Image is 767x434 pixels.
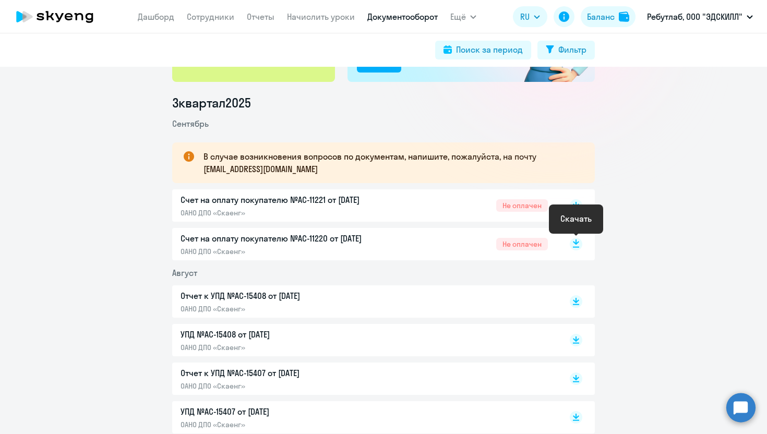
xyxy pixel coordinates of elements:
p: Отчет к УПД №AC-15408 от [DATE] [181,290,400,302]
p: ОАНО ДПО «Скаенг» [181,420,400,429]
div: Поиск за период [456,43,523,56]
button: Балансbalance [581,6,636,27]
a: Документооборот [367,11,438,22]
a: Начислить уроки [287,11,355,22]
button: Поиск за период [435,41,531,59]
li: 3 квартал 2025 [172,94,595,111]
p: Счет на оплату покупателю №AC-11220 от [DATE] [181,232,400,245]
span: RU [520,10,530,23]
p: УПД №AC-15408 от [DATE] [181,328,400,341]
p: Счет на оплату покупателю №AC-11221 от [DATE] [181,194,400,206]
a: УПД №AC-15407 от [DATE]ОАНО ДПО «Скаенг» [181,405,548,429]
div: Скачать [560,212,592,225]
p: УПД №AC-15407 от [DATE] [181,405,400,418]
p: ОАНО ДПО «Скаенг» [181,304,400,314]
p: Отчет к УПД №AC-15407 от [DATE] [181,367,400,379]
a: Сотрудники [187,11,234,22]
div: Фильтр [558,43,586,56]
a: Дашборд [138,11,174,22]
p: ОАНО ДПО «Скаенг» [181,208,400,218]
img: balance [619,11,629,22]
a: Отчет к УПД №AC-15408 от [DATE]ОАНО ДПО «Скаенг» [181,290,548,314]
p: Ребутлаб, ООО "ЭДСКИЛЛ" [647,10,742,23]
a: Счет на оплату покупателю №AC-11221 от [DATE]ОАНО ДПО «Скаенг»Не оплачен [181,194,548,218]
span: Сентябрь [172,118,209,129]
button: RU [513,6,547,27]
button: Фильтр [537,41,595,59]
button: Ребутлаб, ООО "ЭДСКИЛЛ" [642,4,758,29]
span: Ещё [450,10,466,23]
a: Отчеты [247,11,274,22]
p: ОАНО ДПО «Скаенг» [181,247,400,256]
a: Счет на оплату покупателю №AC-11220 от [DATE]ОАНО ДПО «Скаенг»Не оплачен [181,232,548,256]
p: ОАНО ДПО «Скаенг» [181,343,400,352]
button: Ещё [450,6,476,27]
p: ОАНО ДПО «Скаенг» [181,381,400,391]
p: В случае возникновения вопросов по документам, напишите, пожалуйста, на почту [EMAIL_ADDRESS][DOM... [203,150,576,175]
a: Отчет к УПД №AC-15407 от [DATE]ОАНО ДПО «Скаенг» [181,367,548,391]
a: УПД №AC-15408 от [DATE]ОАНО ДПО «Скаенг» [181,328,548,352]
span: Не оплачен [496,199,548,212]
span: Не оплачен [496,238,548,250]
span: Август [172,268,197,278]
div: Баланс [587,10,615,23]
